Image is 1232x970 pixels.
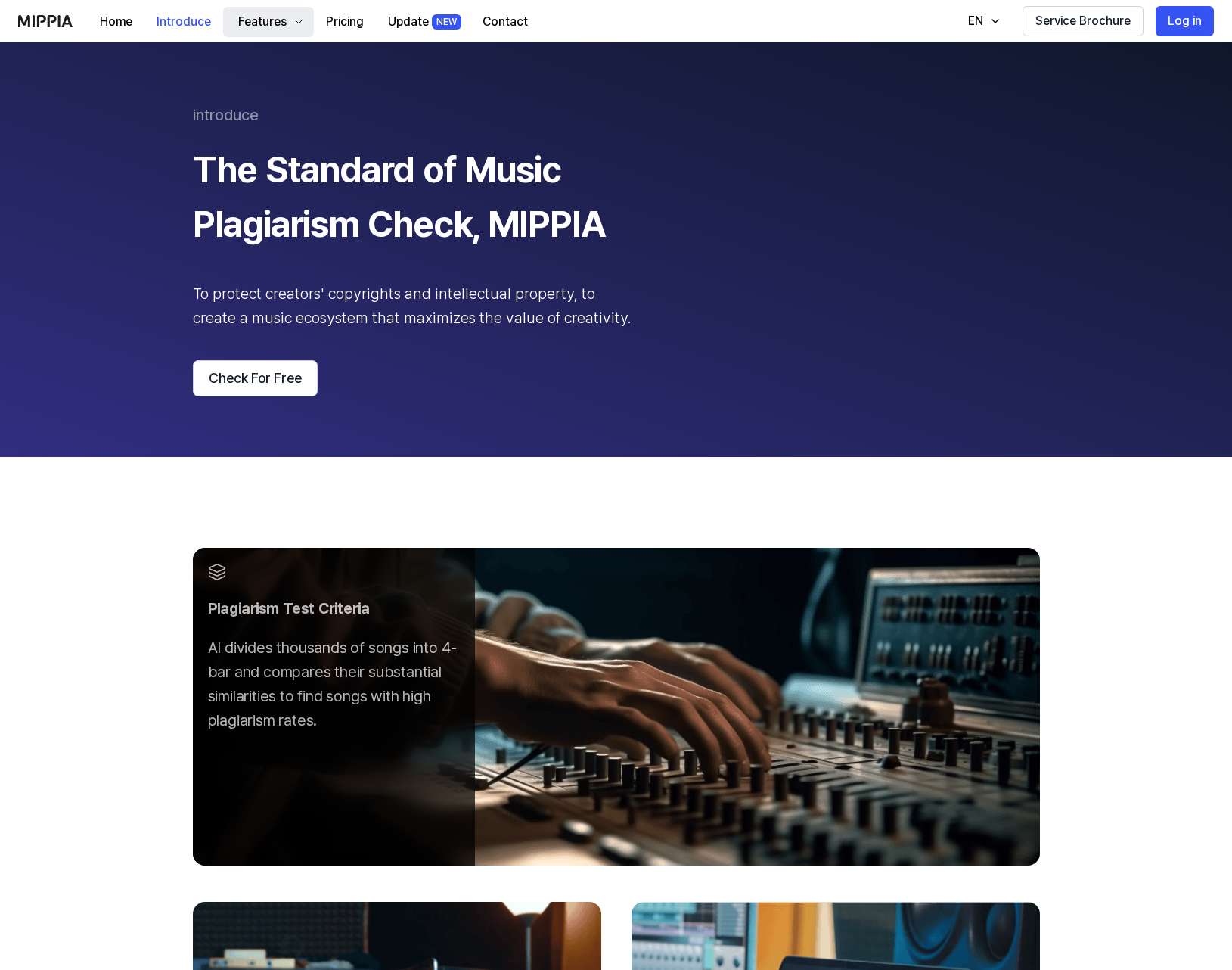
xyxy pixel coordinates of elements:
[1156,6,1214,36] button: Log in
[144,7,223,37] button: Introduce
[18,15,73,27] img: logo
[376,1,470,42] a: UpdateNEW
[208,636,460,732] div: AI divides thousands of songs into 4-bar and compares their substantial similarities to find song...
[193,360,1040,396] a: Check For Free
[208,596,460,620] div: Plagiarism Test Criteria
[88,7,144,37] button: Home
[223,7,314,37] button: Features
[193,103,1040,127] div: introduce
[953,6,1010,36] button: EN
[144,1,223,42] a: Introduce
[193,142,632,251] div: The Standard of Music Plagiarism Check, MIPPIA
[376,7,470,37] button: UpdateNEW
[965,12,986,30] div: EN
[235,13,290,31] div: Features
[1023,6,1144,36] button: Service Brochure
[314,7,376,37] button: Pricing
[193,360,318,396] button: Check For Free
[432,14,461,30] div: NEW
[193,281,632,330] div: To protect creators' copyrights and intellectual property, to create a music ecosystem that maxim...
[470,7,540,37] button: Contact
[193,548,1040,866] img: firstImage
